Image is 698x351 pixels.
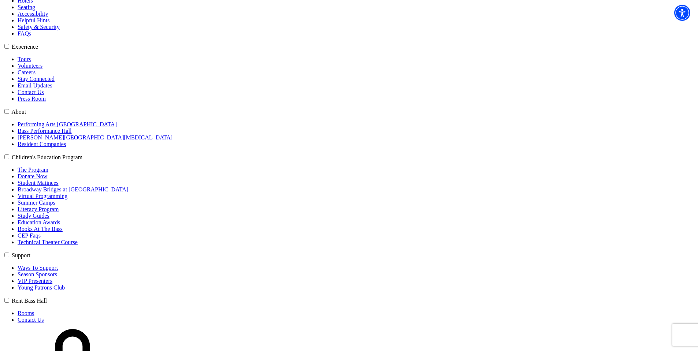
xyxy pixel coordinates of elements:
[18,199,55,206] a: Summer Camps
[18,82,52,89] a: Email Updates
[18,239,78,245] a: Technical Theater Course
[18,271,57,277] a: Season Sponsors
[18,193,67,199] a: Virtual Programming
[18,141,66,147] a: Resident Companies
[18,265,58,271] a: Ways To Support
[12,252,30,258] label: Support
[18,89,44,95] a: Contact Us
[18,121,117,127] a: Performing Arts [GEOGRAPHIC_DATA]
[18,167,48,173] a: The Program
[18,56,31,62] a: Tours
[18,24,60,30] a: Safety & Security
[18,30,31,37] a: FAQs
[18,310,34,316] a: Rooms
[18,213,49,219] a: Study Guides
[18,4,35,10] a: Seating
[18,17,50,23] a: Helpful Hints
[18,76,55,82] a: Stay Connected
[18,63,43,69] a: Volunteers
[18,173,47,179] a: Donate Now
[18,219,60,225] a: Education Awards
[12,44,38,50] label: Experience
[18,69,36,75] a: Careers
[18,232,41,239] a: CEP Faqs
[18,186,128,193] a: Broadway Bridges at [GEOGRAPHIC_DATA]
[18,134,173,141] a: [PERSON_NAME][GEOGRAPHIC_DATA][MEDICAL_DATA]
[12,298,47,304] label: Rent Bass Hall
[18,278,52,284] a: VIP Presenters
[12,154,82,160] label: Children's Education Program
[18,284,65,291] a: Young Patrons Club
[674,5,690,21] div: Accessibility Menu
[18,317,44,323] a: Contact Us
[18,128,72,134] a: Bass Performance Hall
[18,96,46,102] a: Press Room
[18,206,59,212] a: Literacy Program
[11,109,26,115] label: About
[18,226,63,232] a: Books At The Bass
[18,180,59,186] a: Student Matinees
[18,11,48,17] a: Accessibility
